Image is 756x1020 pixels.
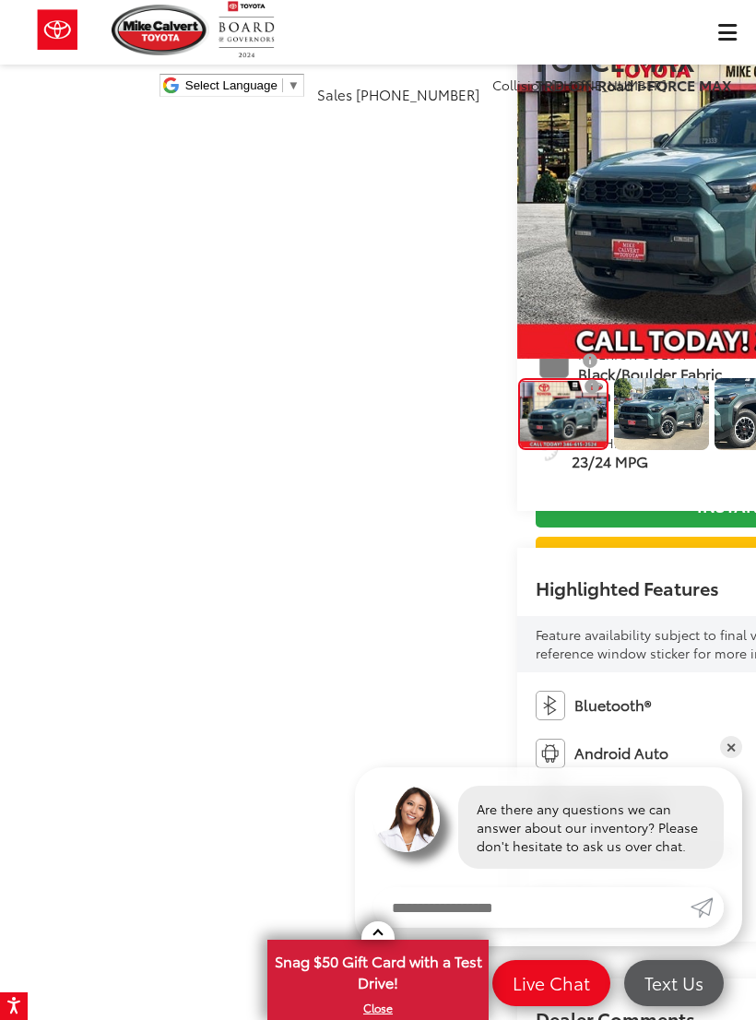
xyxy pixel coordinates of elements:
div: Are there any questions we can answer about our inventory? Please don't hesitate to ask us over c... [458,786,724,869]
span: Android Auto [574,742,668,764]
span: 23/24 MPG [572,451,667,472]
img: Android Auto [536,739,565,768]
img: Mike Calvert Toyota [112,5,209,55]
span: City/Highway [572,433,667,452]
img: 2025 Toyota 4Runner i-FORCE MAX TRD Off-Road i-FORCE MAX [519,381,608,447]
a: Live Chat [492,960,610,1006]
span: Text Us [635,971,713,994]
span: ▼ [288,78,300,92]
span: [PHONE_NUMBER] [551,76,667,94]
img: Agent profile photo [373,786,440,852]
a: Expand Photo 0 [518,378,608,450]
span: ​ [282,78,283,92]
input: Enter your message [373,887,691,928]
img: 2025 Toyota 4Runner i-FORCE MAX TRD Off-Road i-FORCE MAX [613,378,709,450]
a: Expand Photo 1 [614,378,708,450]
span: Collision [492,76,548,94]
a: Text Us [624,960,724,1006]
a: Submit [691,887,724,928]
span: Live Chat [503,971,599,994]
img: Bluetooth® [536,691,565,720]
h2: Highlighted Features [536,577,719,598]
a: Select Language​ [185,78,300,92]
span: Select Language [185,78,278,92]
span: Sales [317,84,352,104]
span: Bluetooth® [574,694,651,716]
span: Snag $50 Gift Card with a Test Drive! [269,942,487,998]
span: [PHONE_NUMBER] [356,84,479,104]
